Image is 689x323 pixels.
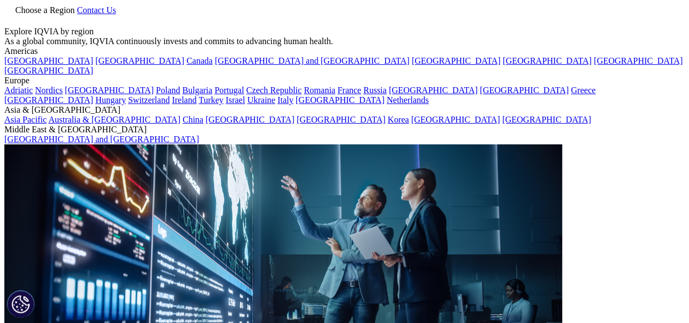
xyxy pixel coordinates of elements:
[65,86,154,95] a: [GEOGRAPHIC_DATA]
[480,86,569,95] a: [GEOGRAPHIC_DATA]
[205,115,294,124] a: [GEOGRAPHIC_DATA]
[4,27,685,36] div: Explore IQVIA by region
[4,76,685,86] div: Europe
[246,86,302,95] a: Czech Republic
[363,86,387,95] a: Russia
[4,46,685,56] div: Americas
[297,115,386,124] a: [GEOGRAPHIC_DATA]
[182,86,212,95] a: Bulgaria
[594,56,682,65] a: [GEOGRAPHIC_DATA]
[172,95,197,105] a: Ireland
[296,95,385,105] a: [GEOGRAPHIC_DATA]
[128,95,169,105] a: Switzerland
[156,86,180,95] a: Poland
[48,115,180,124] a: Australia & [GEOGRAPHIC_DATA]
[199,95,224,105] a: Turkey
[7,290,34,318] button: Paramètres des cookies
[304,86,336,95] a: Romania
[4,86,33,95] a: Adriatic
[412,56,501,65] a: [GEOGRAPHIC_DATA]
[4,105,685,115] div: Asia & [GEOGRAPHIC_DATA]
[225,95,245,105] a: Israel
[4,95,93,105] a: [GEOGRAPHIC_DATA]
[186,56,212,65] a: Canada
[4,56,93,65] a: [GEOGRAPHIC_DATA]
[387,95,429,105] a: Netherlands
[215,56,409,65] a: [GEOGRAPHIC_DATA] and [GEOGRAPHIC_DATA]
[571,86,595,95] a: Greece
[411,115,500,124] a: [GEOGRAPHIC_DATA]
[502,115,591,124] a: [GEOGRAPHIC_DATA]
[15,5,75,15] span: Choose a Region
[338,86,362,95] a: France
[4,125,685,135] div: Middle East & [GEOGRAPHIC_DATA]
[389,86,478,95] a: [GEOGRAPHIC_DATA]
[4,115,47,124] a: Asia Pacific
[503,56,592,65] a: [GEOGRAPHIC_DATA]
[95,95,126,105] a: Hungary
[215,86,244,95] a: Portugal
[35,86,63,95] a: Nordics
[182,115,203,124] a: China
[388,115,409,124] a: Korea
[247,95,276,105] a: Ukraine
[95,56,184,65] a: [GEOGRAPHIC_DATA]
[4,36,685,46] div: As a global community, IQVIA continuously invests and commits to advancing human health.
[4,135,199,144] a: [GEOGRAPHIC_DATA] and [GEOGRAPHIC_DATA]
[277,95,293,105] a: Italy
[4,66,93,75] a: [GEOGRAPHIC_DATA]
[77,5,116,15] a: Contact Us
